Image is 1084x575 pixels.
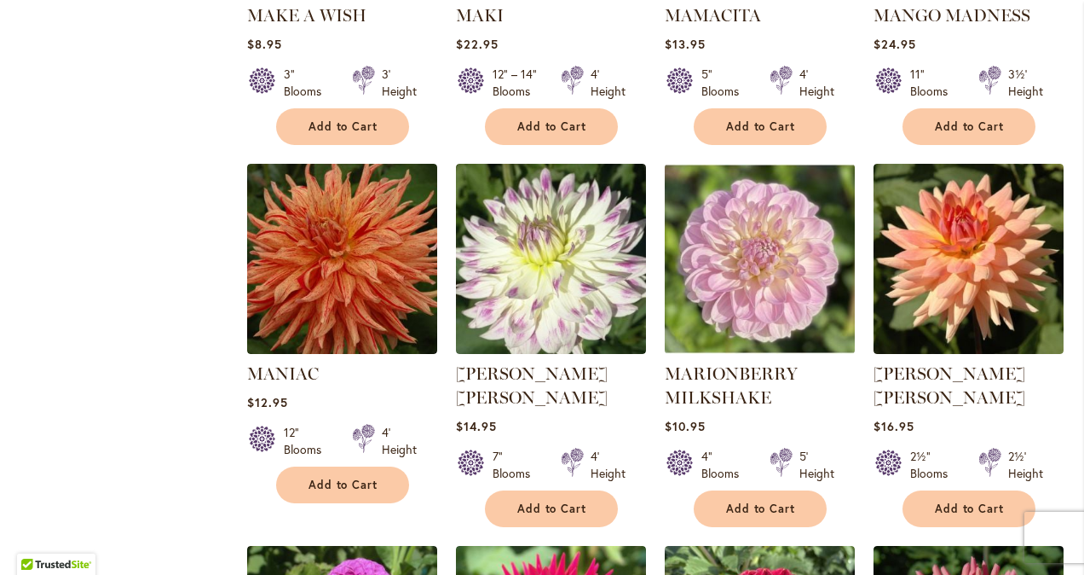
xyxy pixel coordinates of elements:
[456,164,646,354] img: MARGARET ELLEN
[13,514,61,562] iframe: Launch Accessibility Center
[493,66,540,100] div: 12" – 14" Blooms
[308,478,378,492] span: Add to Cart
[1008,448,1043,482] div: 2½' Height
[485,108,618,145] button: Add to Cart
[247,36,282,52] span: $8.95
[276,108,409,145] button: Add to Cart
[665,5,761,26] a: MAMACITA
[874,341,1064,357] a: Mary Jo
[247,394,288,410] span: $12.95
[665,363,798,408] a: MARIONBERRY MILKSHAKE
[382,66,417,100] div: 3' Height
[247,164,437,354] img: Maniac
[591,66,626,100] div: 4' Height
[247,363,319,384] a: MANIAC
[308,119,378,134] span: Add to Cart
[726,502,796,516] span: Add to Cart
[902,108,1035,145] button: Add to Cart
[910,448,958,482] div: 2½" Blooms
[382,424,417,458] div: 4' Height
[726,119,796,134] span: Add to Cart
[247,5,366,26] a: MAKE A WISH
[247,341,437,357] a: Maniac
[665,36,706,52] span: $13.95
[665,418,706,434] span: $10.95
[701,448,749,482] div: 4" Blooms
[665,164,855,354] img: MARIONBERRY MILKSHAKE
[874,363,1025,408] a: [PERSON_NAME] [PERSON_NAME]
[493,448,540,482] div: 7" Blooms
[874,5,1030,26] a: MANGO MADNESS
[874,418,914,434] span: $16.95
[694,491,827,527] button: Add to Cart
[935,119,1005,134] span: Add to Cart
[591,448,626,482] div: 4' Height
[1008,66,1043,100] div: 3½' Height
[517,502,587,516] span: Add to Cart
[799,66,834,100] div: 4' Height
[456,5,504,26] a: MAKI
[799,448,834,482] div: 5' Height
[874,164,1064,354] img: Mary Jo
[456,341,646,357] a: MARGARET ELLEN
[902,491,1035,527] button: Add to Cart
[284,424,332,458] div: 12" Blooms
[694,108,827,145] button: Add to Cart
[456,363,608,408] a: [PERSON_NAME] [PERSON_NAME]
[874,36,916,52] span: $24.95
[284,66,332,100] div: 3" Blooms
[665,341,855,357] a: MARIONBERRY MILKSHAKE
[456,418,497,434] span: $14.95
[701,66,749,100] div: 5" Blooms
[456,36,499,52] span: $22.95
[276,467,409,503] button: Add to Cart
[485,491,618,527] button: Add to Cart
[935,502,1005,516] span: Add to Cart
[910,66,958,100] div: 11" Blooms
[517,119,587,134] span: Add to Cart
